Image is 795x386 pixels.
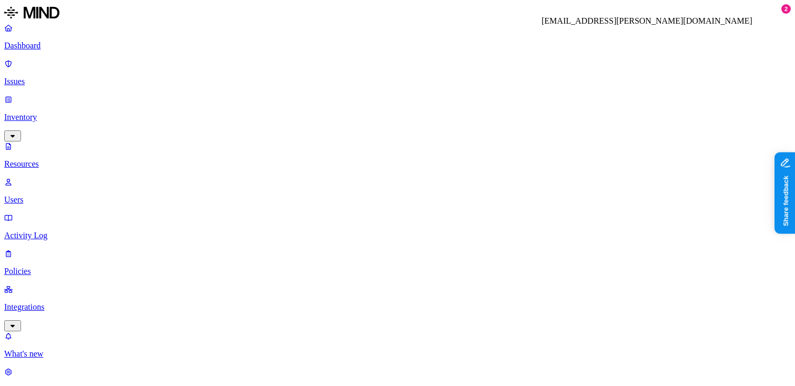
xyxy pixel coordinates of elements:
[4,159,791,169] p: Resources
[4,195,791,205] p: Users
[4,302,791,312] p: Integrations
[4,349,791,359] p: What's new
[4,267,791,276] p: Policies
[4,4,59,21] img: MIND
[4,41,791,50] p: Dashboard
[542,16,752,26] div: [EMAIL_ADDRESS][PERSON_NAME][DOMAIN_NAME]
[781,4,791,14] div: 2
[4,231,791,240] p: Activity Log
[4,77,791,86] p: Issues
[4,113,791,122] p: Inventory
